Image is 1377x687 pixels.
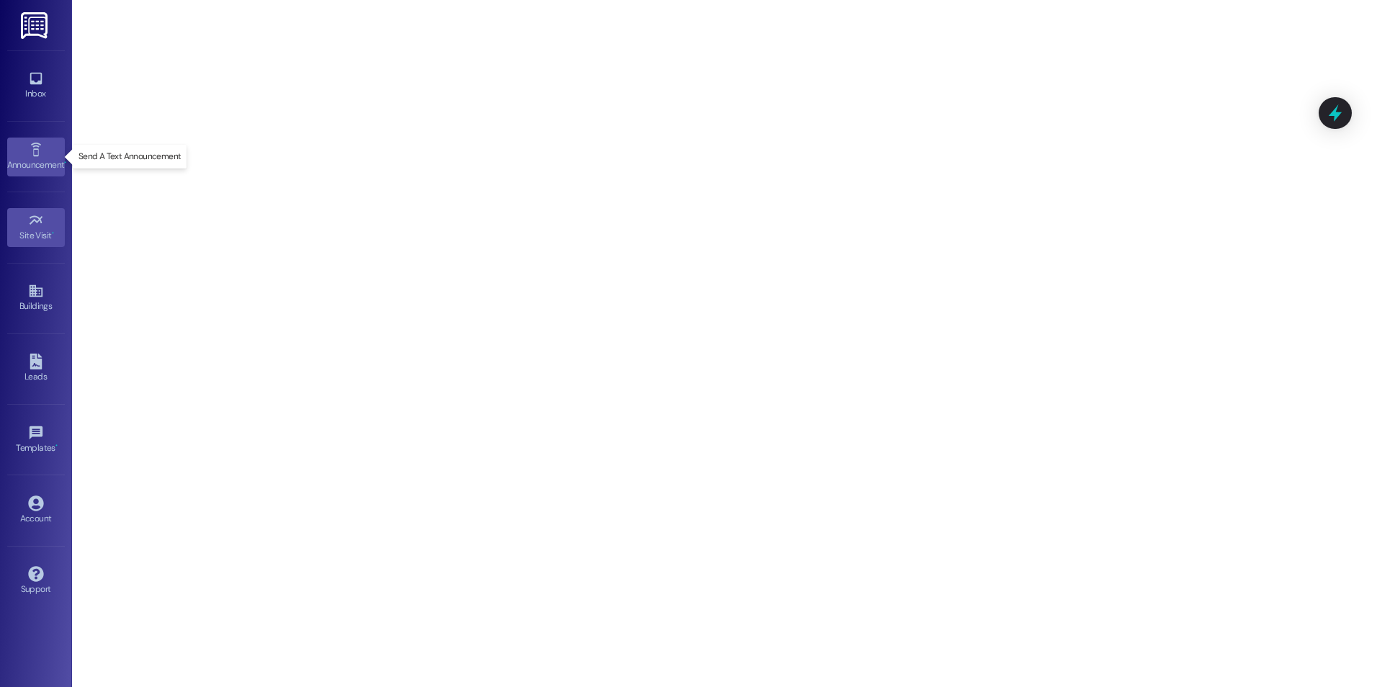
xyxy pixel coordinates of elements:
[7,349,65,388] a: Leads
[7,562,65,601] a: Support
[7,208,65,247] a: Site Visit •
[7,279,65,318] a: Buildings
[21,12,50,39] img: ResiDesk Logo
[7,421,65,459] a: Templates •
[79,151,181,163] p: Send A Text Announcement
[64,158,66,168] span: •
[55,441,58,451] span: •
[52,228,54,238] span: •
[7,491,65,530] a: Account
[7,66,65,105] a: Inbox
